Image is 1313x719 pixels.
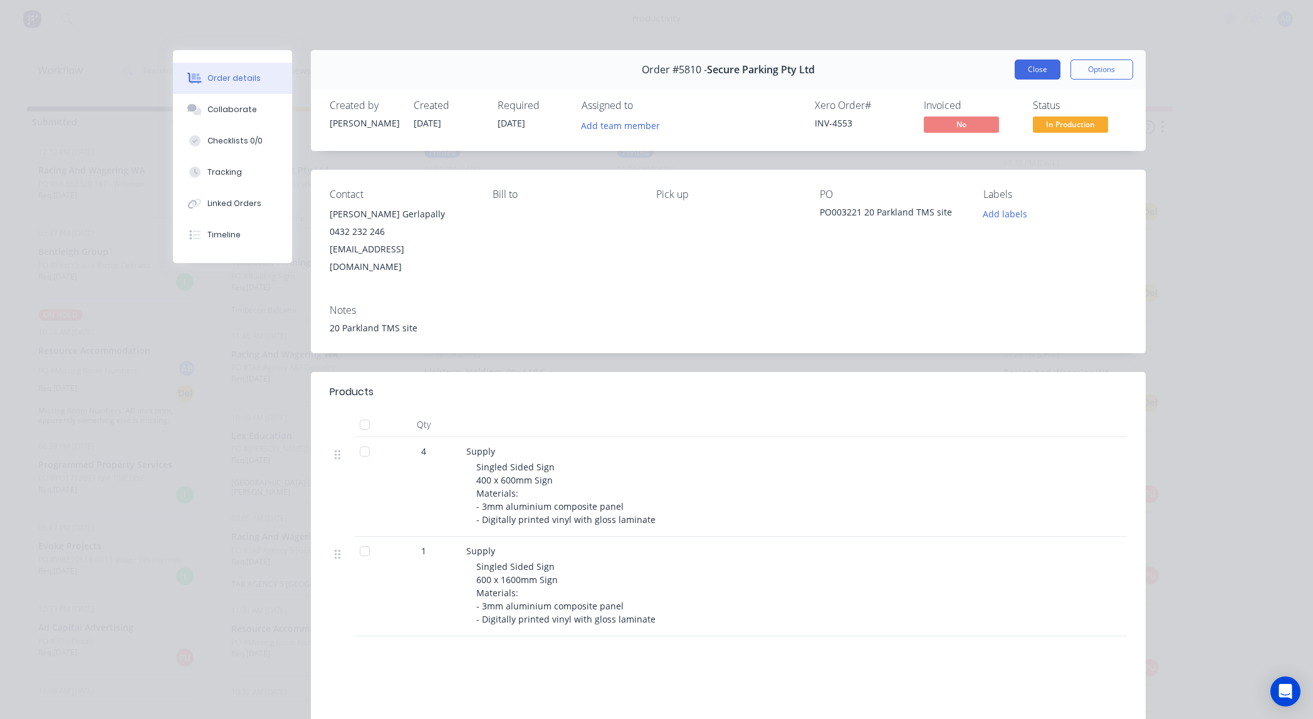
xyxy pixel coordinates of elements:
div: Order details [207,73,261,84]
div: PO [820,189,963,200]
div: Contact [330,189,473,200]
div: Checklists 0/0 [207,135,263,147]
span: Singled Sided Sign 600 x 1600mm Sign Materials: - 3mm aluminium composite panel - Digitally print... [476,561,656,625]
span: In Production [1033,116,1108,132]
div: Bill to [493,189,636,200]
div: Collaborate [207,104,257,115]
div: Created [414,100,483,111]
div: Tracking [207,167,242,178]
button: Tracking [173,157,292,188]
div: PO003221 20 Parkland TMS site [820,205,963,223]
div: Linked Orders [207,198,261,209]
span: [DATE] [414,117,441,129]
div: Qty [386,412,461,437]
button: Close [1015,59,1060,80]
div: Assigned to [582,100,707,111]
button: Order details [173,63,292,94]
div: [PERSON_NAME] [330,116,399,130]
span: [DATE] [498,117,525,129]
button: Options [1070,59,1133,80]
div: Created by [330,100,399,111]
span: Supply [466,445,495,457]
span: 4 [421,445,426,458]
div: Required [498,100,567,111]
button: Checklists 0/0 [173,125,292,157]
div: [PERSON_NAME] Gerlapally [330,205,473,223]
button: Add labels [976,205,1034,222]
span: Order #5810 - [642,64,707,76]
div: Products [330,385,374,400]
button: Timeline [173,219,292,251]
div: Invoiced [924,100,1018,111]
div: Pick up [656,189,800,200]
div: Status [1033,100,1127,111]
div: [EMAIL_ADDRESS][DOMAIN_NAME] [330,241,473,276]
button: Add team member [582,116,667,133]
button: Add team member [574,116,666,133]
div: INV-4553 [815,116,909,130]
span: Secure Parking Pty Ltd [707,64,815,76]
div: 0432 232 246 [330,223,473,241]
button: Collaborate [173,94,292,125]
button: Linked Orders [173,188,292,219]
div: Xero Order # [815,100,909,111]
div: Timeline [207,229,241,241]
span: Singled Sided Sign 400 x 600mm Sign Materials: - 3mm aluminium composite panel - Digitally printe... [476,461,656,525]
div: Labels [983,189,1127,200]
span: 1 [421,544,426,557]
span: No [924,116,999,132]
div: [PERSON_NAME] Gerlapally0432 232 246[EMAIL_ADDRESS][DOMAIN_NAME] [330,205,473,276]
div: 20 Parkland TMS site [330,321,1127,334]
div: Notes [330,304,1127,316]
div: Open Intercom Messenger [1270,676,1300,706]
button: In Production [1033,116,1108,135]
span: Supply [466,545,495,557]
